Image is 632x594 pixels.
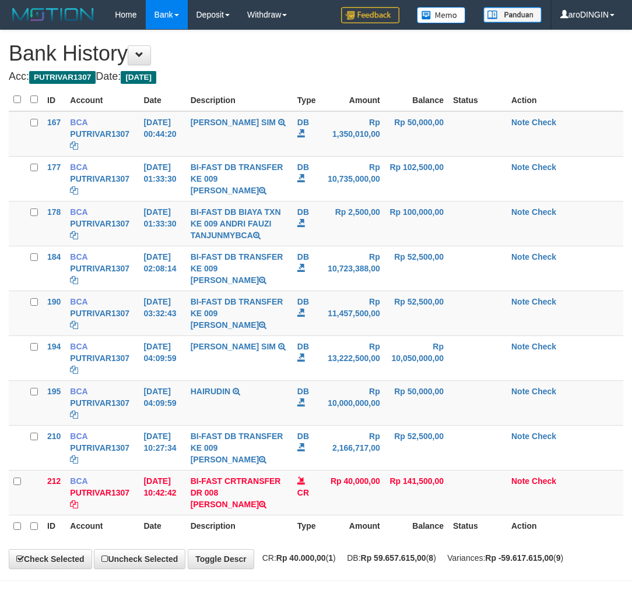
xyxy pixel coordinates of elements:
td: [DATE] 02:08:14 [139,246,185,291]
a: Check [532,476,556,486]
span: DB [297,387,309,396]
img: MOTION_logo.png [9,6,97,23]
th: Type [293,515,321,538]
td: Rp 50,000,00 [385,380,448,425]
span: 194 [47,342,61,351]
td: BI-FAST DB BIAYA TXN KE 009 ANDRI FAUZI TANJUNMYBCA [186,201,293,246]
td: BI-FAST CRTRANSFER DR 008 [PERSON_NAME] [186,470,293,515]
td: Rp 52,500,00 [385,291,448,335]
span: 190 [47,297,61,306]
th: Amount [321,515,385,538]
span: [DATE] [121,71,156,84]
span: 212 [47,476,61,486]
a: Note [511,432,529,441]
a: Check [532,162,556,172]
span: DB [297,297,309,306]
a: PUTRIVAR1307 [70,398,129,408]
span: DB [297,118,309,127]
td: Rp 52,500,00 [385,425,448,470]
td: Rp 141,500,00 [385,470,448,515]
strong: Rp 40.000,00 [276,553,326,563]
th: Balance [385,89,448,111]
a: Note [511,252,529,261]
th: Action [507,89,623,111]
a: Note [511,297,529,306]
td: [DATE] 00:44:20 [139,111,185,157]
td: Rp 40,000,00 [321,470,385,515]
span: BCA [70,476,87,486]
span: 177 [47,162,61,172]
span: 195 [47,387,61,396]
a: PUTRIVAR1307 [70,309,129,318]
td: BI-FAST DB TRANSFER KE 009 [PERSON_NAME] [186,425,293,470]
td: Rp 13,222,500,00 [321,335,385,380]
span: 178 [47,207,61,217]
td: [DATE] 01:33:30 [139,156,185,201]
span: BCA [70,118,87,127]
td: Rp 10,723,388,00 [321,246,385,291]
span: BCA [70,252,87,261]
a: Check [532,252,556,261]
a: PUTRIVAR1307 [70,443,129,452]
th: Date [139,89,185,111]
a: Note [511,207,529,217]
h1: Bank History [9,42,623,65]
a: PUTRIVAR1307 [70,353,129,363]
span: BCA [70,207,87,217]
span: DB [297,207,309,217]
span: CR: ( ) DB: ( ) Variances: ( ) [257,553,564,563]
strong: Rp 59.657.615,00 [361,553,426,563]
td: Rp 10,050,000,00 [385,335,448,380]
td: BI-FAST DB TRANSFER KE 009 [PERSON_NAME] [186,291,293,335]
td: [DATE] 01:33:30 [139,201,185,246]
a: PUTRIVAR1307 [70,264,129,273]
span: BCA [70,162,87,172]
td: Rp 52,500,00 [385,246,448,291]
th: Date [139,515,185,538]
a: Check [532,387,556,396]
a: Check [532,297,556,306]
td: Rp 2,166,717,00 [321,425,385,470]
th: Account [65,515,139,538]
a: Check [532,118,556,127]
span: 184 [47,252,61,261]
td: Rp 10,000,000,00 [321,380,385,425]
a: Uncheck Selected [94,549,185,569]
strong: 9 [556,553,561,563]
span: DB [297,162,309,172]
span: DB [297,252,309,261]
a: Check [532,207,556,217]
td: [DATE] 10:27:34 [139,425,185,470]
a: HAIRUDIN [191,387,230,396]
th: Description [186,89,293,111]
td: [DATE] 04:09:59 [139,335,185,380]
img: Feedback.jpg [341,7,399,23]
span: CR [297,488,309,497]
a: [PERSON_NAME] SIM [191,118,276,127]
td: [DATE] 03:32:43 [139,291,185,335]
td: Rp 102,500,00 [385,156,448,201]
a: PUTRIVAR1307 [70,219,129,228]
a: PUTRIVAR1307 [70,174,129,183]
span: BCA [70,387,87,396]
th: ID [43,515,65,538]
h4: Acc: Date: [9,71,623,83]
td: Rp 10,735,000,00 [321,156,385,201]
td: [DATE] 10:42:42 [139,470,185,515]
strong: 8 [429,553,433,563]
span: 210 [47,432,61,441]
th: Action [507,515,623,538]
th: ID [43,89,65,111]
a: Toggle Descr [188,549,254,569]
a: Check Selected [9,549,92,569]
a: Note [511,476,529,486]
span: BCA [70,297,87,306]
th: Status [448,89,507,111]
strong: 1 [328,553,333,563]
strong: Rp -59.617.615,00 [485,553,553,563]
a: [PERSON_NAME] SIM [191,342,276,351]
a: Check [532,342,556,351]
th: Amount [321,89,385,111]
span: BCA [70,432,87,441]
td: BI-FAST DB TRANSFER KE 009 [PERSON_NAME] [186,156,293,201]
